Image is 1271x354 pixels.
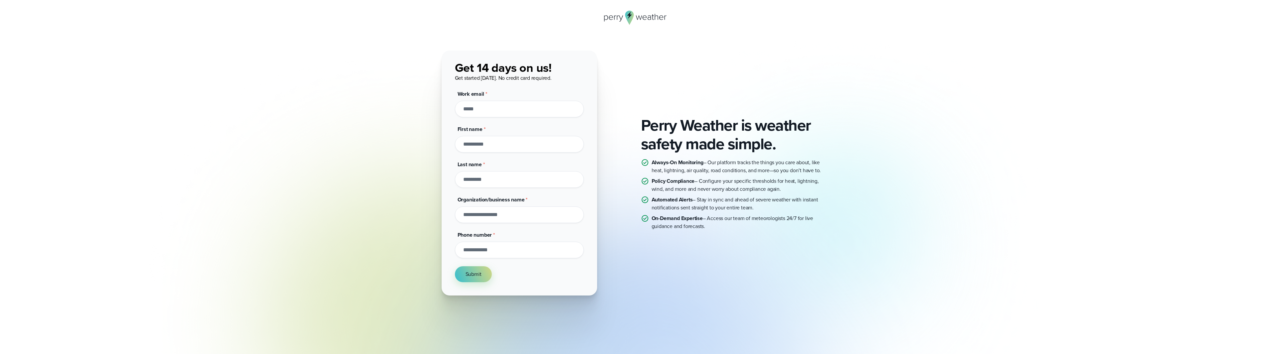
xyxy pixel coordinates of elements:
[641,116,830,153] h2: Perry Weather is weather safety made simple.
[455,59,552,76] span: Get 14 days on us!
[652,196,830,212] p: – Stay in sync and ahead of severe weather with instant notifications sent straight to your entir...
[458,161,482,168] span: Last name
[466,270,481,278] span: Submit
[652,214,703,222] strong: On-Demand Expertise
[652,177,695,185] strong: Policy Compliance
[652,159,703,166] strong: Always-On Monitoring
[455,74,552,82] span: Get started [DATE]. No credit card required.
[652,159,830,175] p: – Our platform tracks the things you care about, like heat, lightning, air quality, road conditio...
[652,214,830,230] p: – Access our team of meteorologists 24/7 for live guidance and forecasts.
[458,231,492,239] span: Phone number
[458,196,525,203] span: Organization/business name
[458,125,482,133] span: First name
[652,177,830,193] p: – Configure your specific thresholds for heat, lightning, wind, and more and never worry about co...
[652,196,693,203] strong: Automated Alerts
[455,266,492,282] button: Submit
[458,90,484,98] span: Work email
